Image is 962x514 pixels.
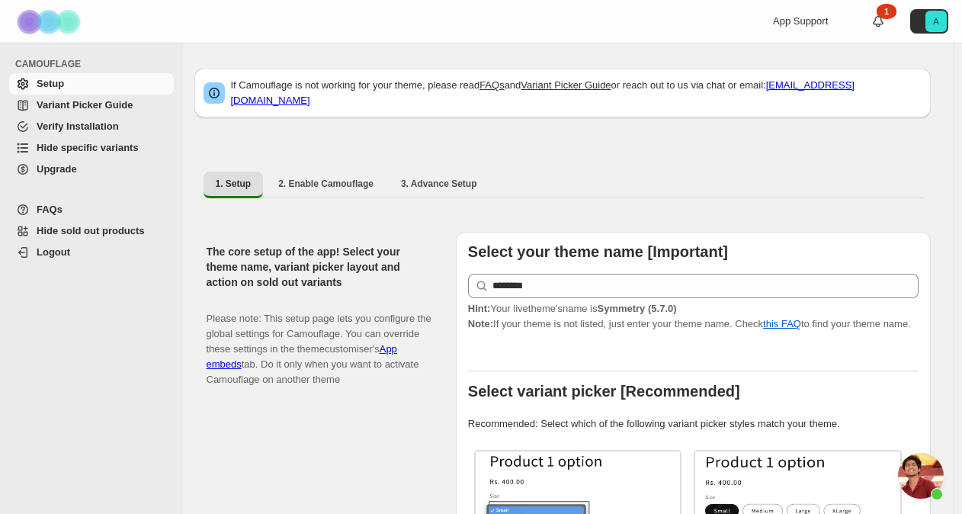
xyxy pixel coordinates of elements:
a: Verify Installation [9,116,174,137]
div: Open chat [898,453,944,499]
strong: Note: [468,318,493,329]
p: Recommended: Select which of the following variant picker styles match your theme. [468,416,919,432]
p: Please note: This setup page lets you configure the global settings for Camouflage. You can overr... [207,296,431,387]
a: FAQs [479,79,505,91]
span: App Support [773,15,828,27]
b: Select your theme name [Important] [468,243,728,260]
a: Hide sold out products [9,220,174,242]
a: Upgrade [9,159,174,180]
div: 1 [877,4,896,19]
span: CAMOUFLAGE [15,58,175,70]
span: 3. Advance Setup [401,178,477,190]
span: Your live theme's name is [468,303,677,314]
a: Logout [9,242,174,263]
span: Hide specific variants [37,142,139,153]
strong: Hint: [468,303,491,314]
a: FAQs [9,199,174,220]
strong: Symmetry (5.7.0) [597,303,676,314]
span: Avatar with initials A [925,11,947,32]
span: Verify Installation [37,120,119,132]
a: Variant Picker Guide [9,95,174,116]
b: Select variant picker [Recommended] [468,383,740,400]
span: Setup [37,78,64,89]
a: Hide specific variants [9,137,174,159]
span: Logout [37,246,70,258]
text: A [933,17,939,26]
a: Setup [9,73,174,95]
img: Camouflage [12,1,88,43]
span: Variant Picker Guide [37,99,133,111]
p: If your theme is not listed, just enter your theme name. Check to find your theme name. [468,301,919,332]
span: FAQs [37,204,63,215]
a: this FAQ [763,318,801,329]
h2: The core setup of the app! Select your theme name, variant picker layout and action on sold out v... [207,244,431,290]
span: 2. Enable Camouflage [278,178,374,190]
p: If Camouflage is not working for your theme, please read and or reach out to us via chat or email: [231,78,922,108]
span: Hide sold out products [37,225,145,236]
a: 1 [871,14,886,29]
a: Variant Picker Guide [521,79,611,91]
button: Avatar with initials A [910,9,948,34]
span: Upgrade [37,163,77,175]
span: 1. Setup [216,178,252,190]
